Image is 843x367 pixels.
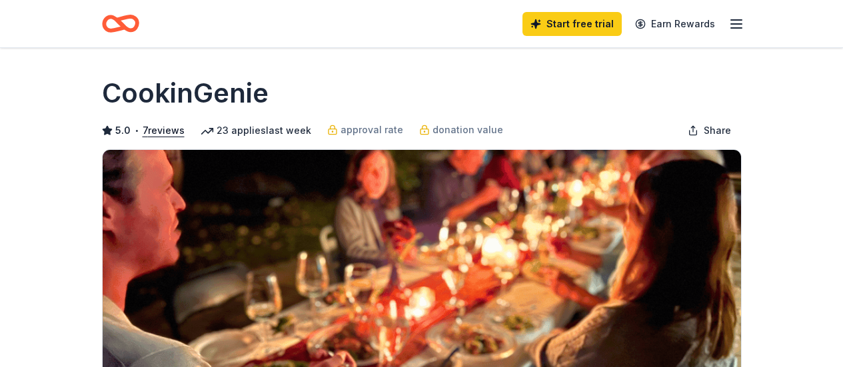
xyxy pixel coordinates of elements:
a: Earn Rewards [627,12,723,36]
a: Start free trial [522,12,622,36]
span: • [134,125,139,136]
a: donation value [419,122,503,138]
span: approval rate [341,122,403,138]
span: 5.0 [115,123,131,139]
button: 7reviews [143,123,185,139]
h1: CookinGenie [102,75,269,112]
button: Share [677,117,742,144]
div: 23 applies last week [201,123,311,139]
a: Home [102,8,139,39]
span: Share [704,123,731,139]
span: donation value [432,122,503,138]
a: approval rate [327,122,403,138]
